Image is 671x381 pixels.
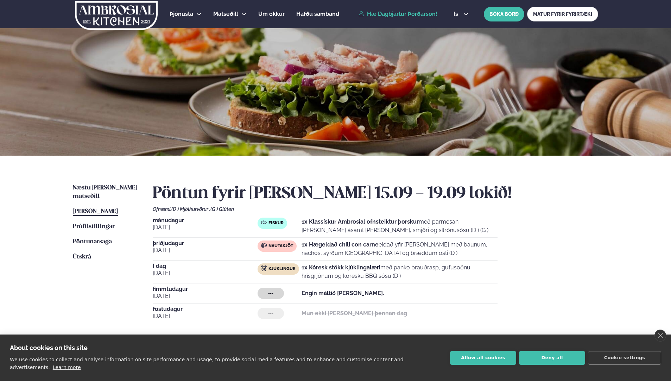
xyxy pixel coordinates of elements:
span: Næstu [PERSON_NAME] matseðill [73,185,137,199]
span: [DATE] [153,269,258,277]
div: Ofnæmi: [153,206,598,212]
span: --- [268,291,273,296]
h2: Pöntun fyrir [PERSON_NAME] 15.09 - 19.09 lokið! [153,184,598,204]
button: is [448,11,474,17]
a: Um okkur [258,10,285,18]
span: [DATE] [153,246,258,255]
span: --- [268,311,273,316]
a: Hafðu samband [296,10,339,18]
span: Pöntunarsaga [73,239,112,245]
img: logo [74,1,158,30]
a: Matseðill [213,10,238,18]
span: [DATE] [153,223,258,232]
strong: Engin máltíð [PERSON_NAME]. [302,290,384,296]
span: [PERSON_NAME] [73,208,118,214]
span: Matseðill [213,11,238,17]
span: Í dag [153,263,258,269]
span: [DATE] [153,292,258,300]
a: Prófílstillingar [73,223,115,231]
a: Hæ Dagbjartur Þórðarson! [359,11,437,17]
button: BÓKA BORÐ [484,7,524,21]
img: fish.svg [261,220,267,225]
a: close [654,330,666,342]
p: eldað yfir [PERSON_NAME] með baunum, nachos, sýrðum [GEOGRAPHIC_DATA] og bræddum osti (D ) [302,241,498,257]
p: með parmesan [PERSON_NAME] ásamt [PERSON_NAME], smjöri og sítrónusósu (D ) (G ) [302,218,498,235]
span: mánudagur [153,218,258,223]
span: Um okkur [258,11,285,17]
strong: 1x Klassískur Ambrosial ofnsteiktur þorskur [302,218,419,225]
a: Útskrá [73,253,91,261]
strong: 1x Hægeldað chili con carne [302,241,379,248]
span: Þjónusta [170,11,193,17]
p: með panko brauðrasp, gufusoðnu hrísgrjónum og kóresku BBQ sósu (D ) [302,263,498,280]
span: Kjúklingur [268,266,296,272]
button: Allow all cookies [450,351,516,365]
p: We use cookies to collect and analyse information on site performance and usage, to provide socia... [10,357,404,370]
span: þriðjudagur [153,241,258,246]
span: Prófílstillingar [73,224,115,230]
a: Næstu [PERSON_NAME] matseðill [73,184,139,201]
strong: Mun ekki [PERSON_NAME] þennan dag [302,310,407,317]
img: beef.svg [261,243,267,248]
span: Fiskur [268,220,284,226]
span: Hafðu samband [296,11,339,17]
a: MATUR FYRIR FYRIRTÆKI [527,7,598,21]
span: Útskrá [73,254,91,260]
span: is [454,11,460,17]
span: fimmtudagur [153,286,258,292]
strong: 1x Kóresk stökk kjúklingalæri [302,264,380,271]
span: [DATE] [153,312,258,320]
button: Cookie settings [588,351,661,365]
a: [PERSON_NAME] [73,207,118,216]
strong: About cookies on this site [10,344,88,351]
span: (G ) Glúten [210,206,234,212]
a: Þjónusta [170,10,193,18]
span: (D ) Mjólkurvörur , [171,206,210,212]
span: föstudagur [153,306,258,312]
img: chicken.svg [261,266,267,271]
span: Nautakjöt [268,243,293,249]
a: Learn more [53,364,81,370]
a: Pöntunarsaga [73,238,112,246]
button: Deny all [519,351,585,365]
